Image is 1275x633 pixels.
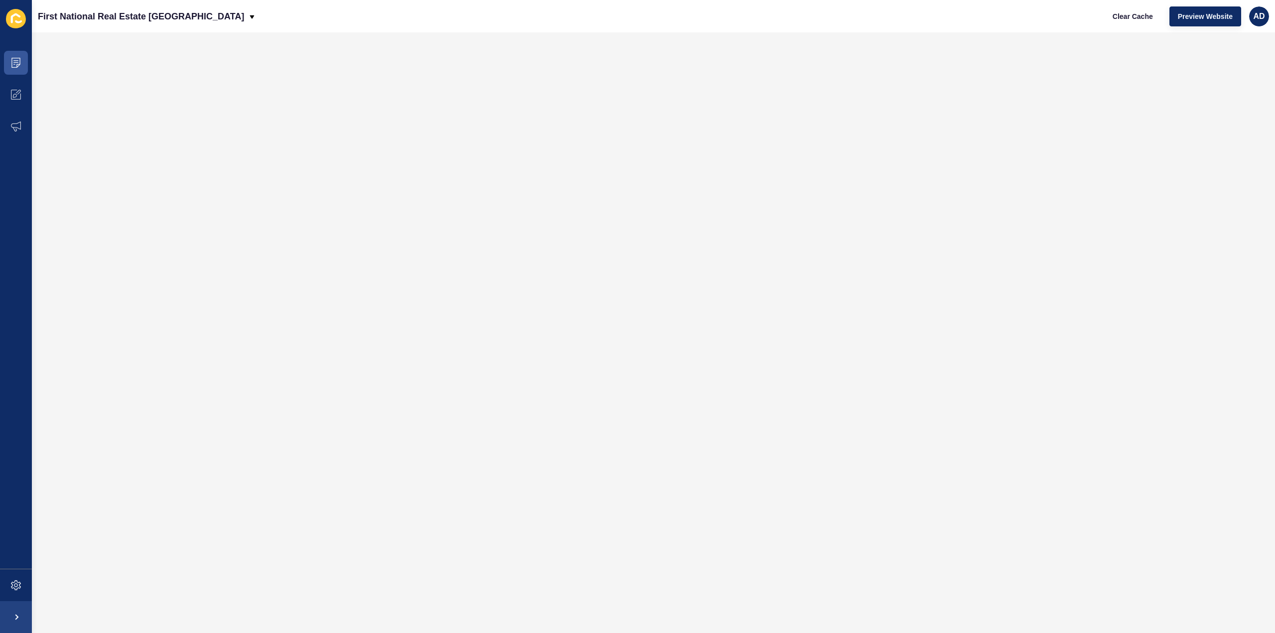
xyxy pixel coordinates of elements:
p: First National Real Estate [GEOGRAPHIC_DATA] [38,4,244,29]
span: AD [1253,11,1265,21]
span: Clear Cache [1113,11,1153,21]
button: Preview Website [1169,6,1241,26]
button: Clear Cache [1104,6,1161,26]
span: Preview Website [1178,11,1233,21]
